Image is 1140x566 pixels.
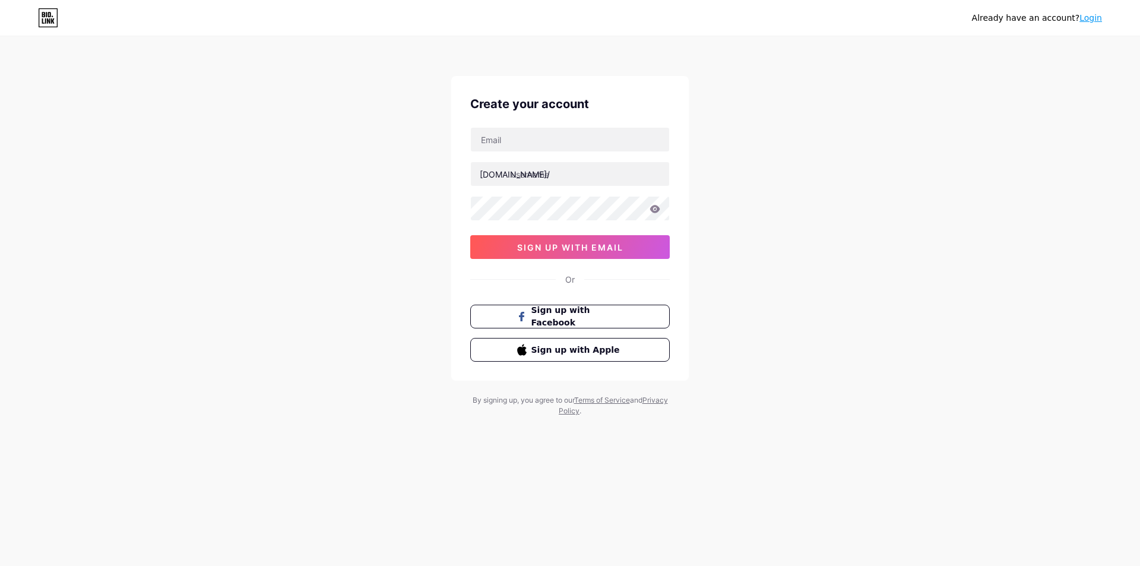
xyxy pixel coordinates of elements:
div: [DOMAIN_NAME]/ [480,168,550,181]
div: By signing up, you agree to our and . [469,395,671,416]
span: sign up with email [517,242,623,252]
a: Login [1079,13,1102,23]
button: Sign up with Apple [470,338,670,362]
div: Or [565,273,575,286]
input: Email [471,128,669,151]
button: sign up with email [470,235,670,259]
span: Sign up with Facebook [531,304,623,329]
div: Create your account [470,95,670,113]
a: Terms of Service [574,396,630,404]
input: username [471,162,669,186]
span: Sign up with Apple [531,344,623,356]
div: Already have an account? [972,12,1102,24]
button: Sign up with Facebook [470,305,670,328]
